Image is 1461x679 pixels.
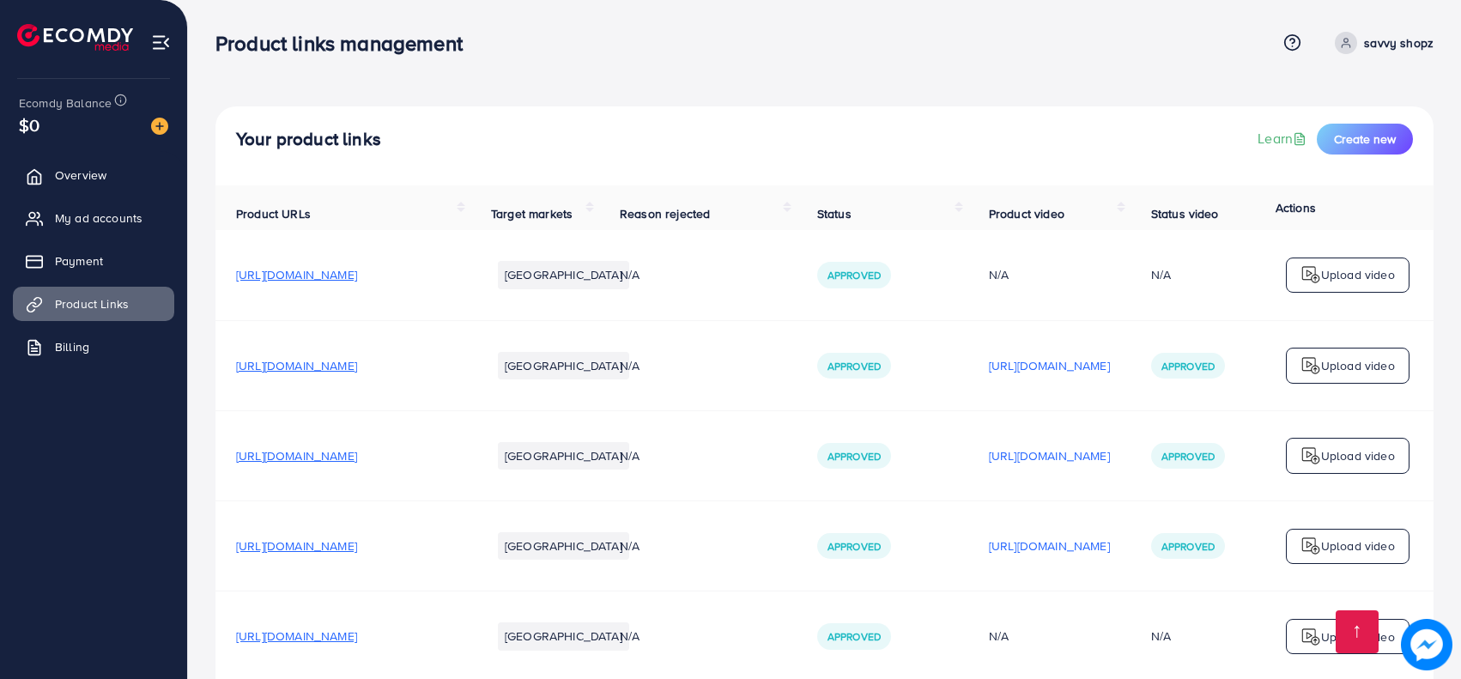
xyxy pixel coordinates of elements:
span: Create new [1334,130,1396,148]
a: Product Links [13,287,174,321]
img: logo [1300,446,1321,466]
p: Upload video [1321,446,1395,466]
span: N/A [620,627,640,645]
span: Status video [1151,205,1219,222]
a: My ad accounts [13,201,174,235]
span: [URL][DOMAIN_NAME] [236,357,357,374]
span: Approved [827,449,881,464]
span: [URL][DOMAIN_NAME] [236,537,357,555]
p: Upload video [1321,536,1395,556]
p: Upload video [1321,355,1395,376]
p: [URL][DOMAIN_NAME] [989,355,1110,376]
img: image [151,118,168,135]
span: Overview [55,167,106,184]
img: menu [151,33,171,52]
p: [URL][DOMAIN_NAME] [989,536,1110,556]
div: N/A [989,627,1110,645]
img: image [1401,619,1452,670]
span: Approved [827,359,881,373]
button: Create new [1317,124,1413,155]
p: Upload video [1321,627,1395,647]
img: logo [1300,627,1321,647]
a: savvy shopz [1328,32,1434,54]
a: Overview [13,158,174,192]
span: [URL][DOMAIN_NAME] [236,266,357,283]
div: N/A [1151,627,1171,645]
span: My ad accounts [55,209,142,227]
span: Actions [1276,199,1316,216]
span: Status [817,205,852,222]
span: Approved [1161,359,1215,373]
span: Payment [55,252,103,270]
img: logo [17,24,133,51]
img: logo [1300,264,1321,285]
span: Billing [55,338,89,355]
div: N/A [1151,266,1171,283]
h3: Product links management [215,31,476,56]
a: Billing [13,330,174,364]
li: [GEOGRAPHIC_DATA] [498,532,629,560]
span: Approved [827,539,881,554]
img: logo [1300,355,1321,376]
span: $0 [19,112,39,137]
span: [URL][DOMAIN_NAME] [236,447,357,464]
p: savvy shopz [1364,33,1434,53]
span: N/A [620,537,640,555]
p: [URL][DOMAIN_NAME] [989,446,1110,466]
img: logo [1300,536,1321,556]
span: Product Links [55,295,129,312]
span: Product URLs [236,205,311,222]
span: [URL][DOMAIN_NAME] [236,627,357,645]
span: Target markets [491,205,573,222]
a: Learn [1258,129,1310,149]
span: Reason rejected [620,205,710,222]
li: [GEOGRAPHIC_DATA] [498,352,629,379]
span: N/A [620,266,640,283]
a: Payment [13,244,174,278]
span: Approved [1161,539,1215,554]
span: Ecomdy Balance [19,94,112,112]
div: N/A [989,266,1110,283]
span: N/A [620,447,640,464]
li: [GEOGRAPHIC_DATA] [498,261,629,288]
span: Approved [1161,449,1215,464]
span: N/A [620,357,640,374]
p: Upload video [1321,264,1395,285]
span: Product video [989,205,1064,222]
li: [GEOGRAPHIC_DATA] [498,442,629,470]
h4: Your product links [236,129,381,150]
li: [GEOGRAPHIC_DATA] [498,622,629,650]
span: Approved [827,268,881,282]
span: Approved [827,629,881,644]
